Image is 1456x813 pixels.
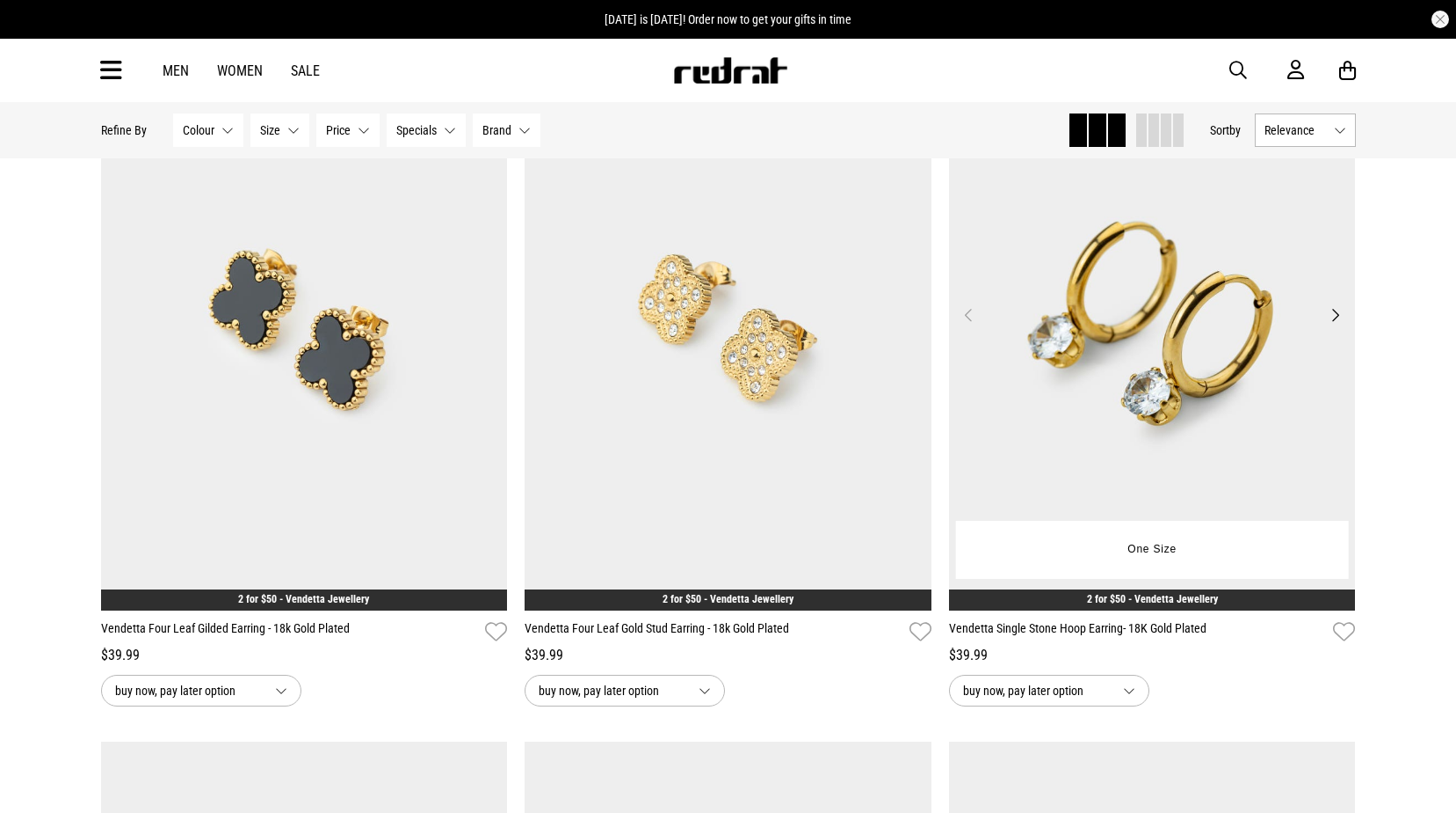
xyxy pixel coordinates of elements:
[163,62,189,79] a: Men
[1229,123,1241,137] span: by
[1255,114,1356,147] button: Relevance
[183,123,214,137] span: Colour
[260,123,280,137] span: Size
[173,114,243,147] button: Colour
[217,62,263,79] a: Women
[958,304,980,326] button: Previous
[525,675,725,707] button: buy now, pay later option
[1114,534,1190,566] button: One Size
[525,645,931,666] div: $39.99
[101,123,147,137] p: Refine By
[101,40,508,611] img: Vendetta Four Leaf Gilded Earring - 18k Gold Plated in Black
[387,114,466,147] button: Specials
[1324,304,1346,326] button: Next
[605,12,851,26] span: [DATE] is [DATE]! Order now to get your gifts in time
[238,593,369,605] a: 2 for $50 - Vendetta Jewellery
[101,645,508,666] div: $39.99
[115,680,261,701] span: buy now, pay later option
[949,675,1149,707] button: buy now, pay later option
[101,675,301,707] button: buy now, pay later option
[101,619,479,645] a: Vendetta Four Leaf Gilded Earring - 18k Gold Plated
[949,645,1356,666] div: $39.99
[291,62,320,79] a: Sale
[525,619,902,645] a: Vendetta Four Leaf Gold Stud Earring - 18k Gold Plated
[396,123,437,137] span: Specials
[326,123,351,137] span: Price
[250,114,309,147] button: Size
[1264,123,1327,137] span: Relevance
[482,123,511,137] span: Brand
[949,40,1356,611] img: Vendetta Single Stone Hoop Earring- 18k Gold Plated in Gold
[316,114,380,147] button: Price
[1210,120,1241,141] button: Sortby
[539,680,685,701] span: buy now, pay later option
[949,619,1327,645] a: Vendetta Single Stone Hoop Earring- 18K Gold Plated
[473,114,540,147] button: Brand
[1087,593,1218,605] a: 2 for $50 - Vendetta Jewellery
[672,57,788,84] img: Redrat logo
[525,40,931,611] img: Vendetta Four Leaf Gold Stud Earring - 18k Gold Plated in Gold
[963,680,1109,701] span: buy now, pay later option
[663,593,793,605] a: 2 for $50 - Vendetta Jewellery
